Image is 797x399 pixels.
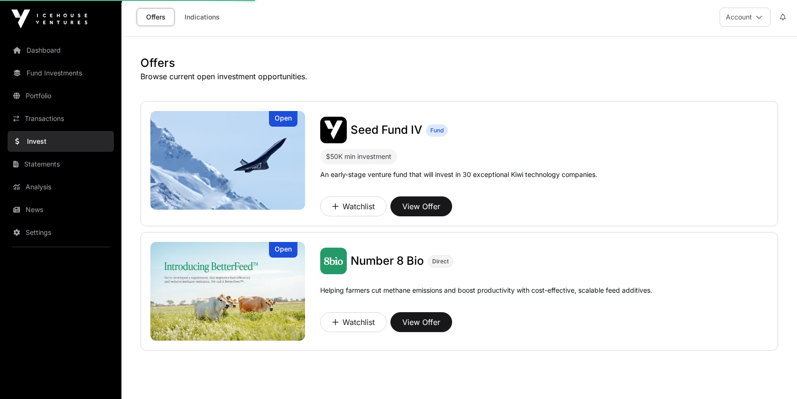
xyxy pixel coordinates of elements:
[8,154,114,175] a: Statements
[351,122,422,138] a: Seed Fund IV
[8,63,114,84] a: Fund Investments
[390,196,452,216] button: View Offer
[137,8,175,26] a: Offers
[8,131,114,152] a: Invest
[351,253,424,269] a: Number 8 Bio
[320,149,397,164] div: $50K min investment
[8,176,114,197] a: Analysis
[140,71,778,82] p: Browse current open investment opportunities.
[11,9,87,28] img: Icehouse Ventures Logo
[320,170,597,179] p: An early-stage venture fund that will invest in 30 exceptional Kiwi technology companies.
[320,286,652,308] p: Helping farmers cut methane emissions and boost productivity with cost-effective, scalable feed a...
[432,258,449,265] span: Direct
[750,353,797,399] iframe: Chat Widget
[320,117,347,143] img: Seed Fund IV
[326,151,391,162] div: $50K min investment
[320,196,387,216] button: Watchlist
[269,111,297,127] div: Open
[8,199,114,220] a: News
[150,242,305,341] a: Number 8 BioOpen
[320,248,347,274] img: Number 8 Bio
[150,111,305,210] a: Seed Fund IVOpen
[8,85,114,106] a: Portfolio
[140,56,778,71] h1: Offers
[351,123,422,137] span: Seed Fund IV
[320,312,387,332] button: Watchlist
[8,222,114,243] a: Settings
[150,111,305,210] img: Seed Fund IV
[430,127,444,134] span: Fund
[351,254,424,268] span: Number 8 Bio
[8,108,114,129] a: Transactions
[178,8,226,26] a: Indications
[390,312,452,332] button: View Offer
[720,8,770,27] button: Account
[269,242,297,258] div: Open
[150,242,305,341] img: Number 8 Bio
[8,40,114,61] a: Dashboard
